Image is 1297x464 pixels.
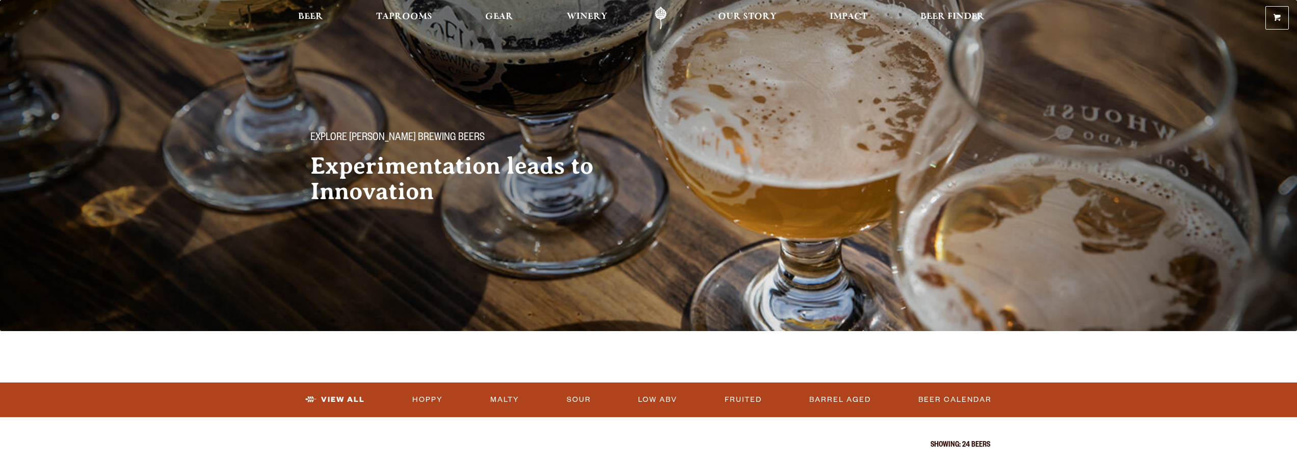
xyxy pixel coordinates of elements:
[486,388,523,412] a: Malty
[718,13,777,21] span: Our Story
[408,388,447,412] a: Hoppy
[823,7,874,30] a: Impact
[485,13,513,21] span: Gear
[634,388,681,412] a: Low ABV
[479,7,520,30] a: Gear
[914,388,996,412] a: Beer Calendar
[830,13,867,21] span: Impact
[721,388,766,412] a: Fruited
[560,7,614,30] a: Winery
[567,13,607,21] span: Winery
[805,388,875,412] a: Barrel Aged
[307,442,990,450] p: Showing: 24 Beers
[563,388,595,412] a: Sour
[642,7,680,30] a: Odell Home
[310,132,485,145] span: Explore [PERSON_NAME] Brewing Beers
[298,13,323,21] span: Beer
[376,13,432,21] span: Taprooms
[292,7,330,30] a: Beer
[920,13,985,21] span: Beer Finder
[711,7,783,30] a: Our Story
[310,153,628,204] h2: Experimentation leads to Innovation
[914,7,991,30] a: Beer Finder
[369,7,439,30] a: Taprooms
[301,388,369,412] a: View All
